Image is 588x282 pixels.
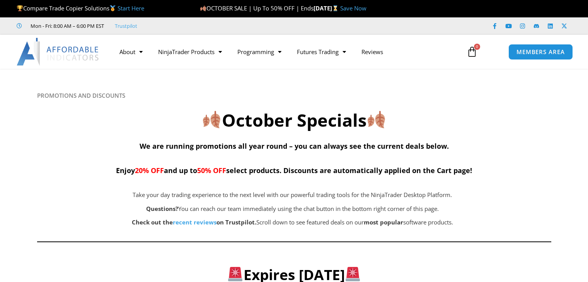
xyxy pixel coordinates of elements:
[368,111,385,128] img: 🍂
[146,205,178,212] strong: Questions?
[455,41,489,63] a: 0
[17,38,100,66] img: LogoAI | Affordable Indicators – NinjaTrader
[346,267,360,281] img: 🚨
[197,166,226,175] span: 50% OFF
[203,111,220,128] img: 🍂
[37,109,551,132] h2: October Specials
[140,141,449,151] span: We are running promotions all year round – you can always see the current deals below.
[76,217,510,228] p: Scroll down to see featured deals on our software products.
[173,218,216,226] a: recent reviews
[116,166,472,175] span: Enjoy and up to select products. Discounts are automatically applied on the Cart page!
[118,4,144,12] a: Start Here
[37,92,551,99] h6: PROMOTIONS AND DISCOUNTS
[133,191,452,199] span: Take your day trading experience to the next level with our powerful trading tools for the NinjaT...
[115,21,137,31] a: Trustpilot
[340,4,366,12] a: Save Now
[110,5,116,11] img: 🥇
[17,4,144,12] span: Compare Trade Copier Solutions
[354,43,391,61] a: Reviews
[17,5,23,11] img: 🏆
[332,5,338,11] img: ⌛
[230,43,289,61] a: Programming
[474,44,480,50] span: 0
[228,267,242,281] img: 🚨
[112,43,150,61] a: About
[508,44,573,60] a: MEMBERS AREA
[364,218,403,226] b: most popular
[516,49,565,55] span: MEMBERS AREA
[29,21,104,31] span: Mon - Fri: 8:00 AM – 6:00 PM EST
[314,4,340,12] strong: [DATE]
[135,166,164,175] span: 20% OFF
[289,43,354,61] a: Futures Trading
[132,218,256,226] strong: Check out the on Trustpilot.
[150,43,230,61] a: NinjaTrader Products
[200,4,314,12] span: OCTOBER SALE | Up To 50% OFF | Ends
[200,5,206,11] img: 🍂
[112,43,459,61] nav: Menu
[76,204,510,214] p: You can reach our team immediately using the chat button in the bottom right corner of this page.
